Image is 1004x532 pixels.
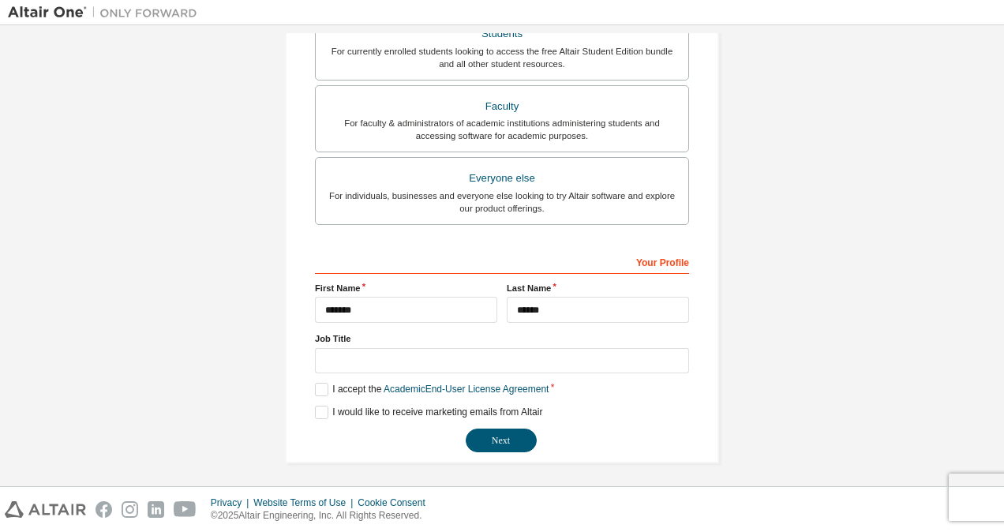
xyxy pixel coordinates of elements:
[325,96,679,118] div: Faculty
[325,23,679,45] div: Students
[8,5,205,21] img: Altair One
[148,501,164,518] img: linkedin.svg
[122,501,138,518] img: instagram.svg
[466,429,537,452] button: Next
[211,496,253,509] div: Privacy
[358,496,434,509] div: Cookie Consent
[5,501,86,518] img: altair_logo.svg
[325,189,679,215] div: For individuals, businesses and everyone else looking to try Altair software and explore our prod...
[211,509,435,523] p: © 2025 Altair Engineering, Inc. All Rights Reserved.
[315,406,542,419] label: I would like to receive marketing emails from Altair
[315,332,689,345] label: Job Title
[315,383,549,396] label: I accept the
[325,45,679,70] div: For currently enrolled students looking to access the free Altair Student Edition bundle and all ...
[315,282,497,294] label: First Name
[384,384,549,395] a: Academic End-User License Agreement
[507,282,689,294] label: Last Name
[315,249,689,274] div: Your Profile
[325,117,679,142] div: For faculty & administrators of academic institutions administering students and accessing softwa...
[253,496,358,509] div: Website Terms of Use
[174,501,197,518] img: youtube.svg
[96,501,112,518] img: facebook.svg
[325,167,679,189] div: Everyone else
